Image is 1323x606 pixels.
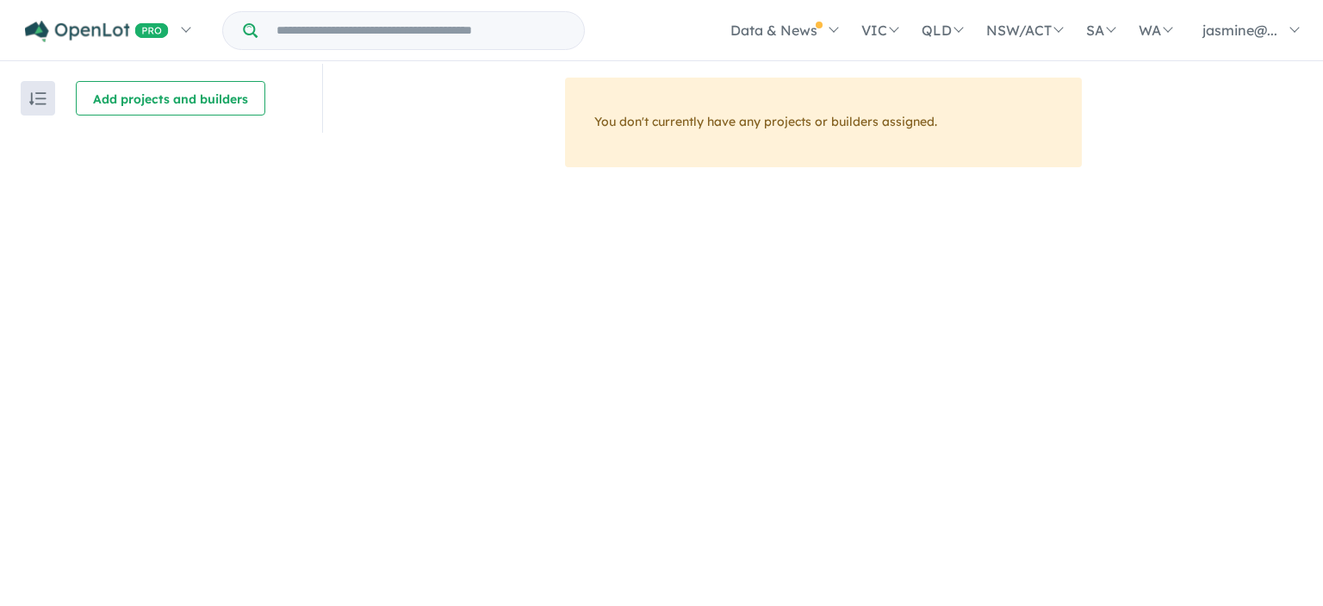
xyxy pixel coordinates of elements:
span: jasmine@... [1202,22,1277,39]
img: sort.svg [29,92,47,105]
div: You don't currently have any projects or builders assigned. [565,78,1082,167]
img: Openlot PRO Logo White [25,21,169,42]
button: Add projects and builders [76,81,265,116]
input: Try estate name, suburb, builder or developer [261,12,581,49]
